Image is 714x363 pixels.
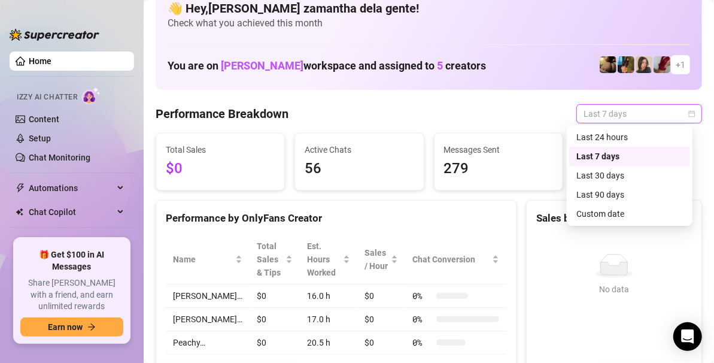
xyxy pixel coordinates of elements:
[17,92,77,103] span: Izzy AI Chatter
[437,59,443,72] span: 5
[576,169,683,182] div: Last 30 days
[618,56,634,73] img: Milly
[82,87,101,104] img: AI Chatter
[16,183,25,193] span: thunderbolt
[166,285,250,308] td: [PERSON_NAME]…
[357,331,406,355] td: $0
[357,285,406,308] td: $0
[305,143,414,156] span: Active Chats
[569,147,690,166] div: Last 7 days
[576,188,683,201] div: Last 90 days
[221,59,303,72] span: [PERSON_NAME]
[305,158,414,180] span: 56
[569,185,690,204] div: Last 90 days
[250,285,300,308] td: $0
[673,322,702,351] div: Open Intercom Messenger
[654,56,670,73] img: Esme
[357,308,406,331] td: $0
[168,59,486,72] h1: You are on workspace and assigned to creators
[412,289,432,302] span: 0 %
[29,134,51,143] a: Setup
[412,336,432,349] span: 0 %
[569,166,690,185] div: Last 30 days
[48,322,83,332] span: Earn now
[257,240,283,279] span: Total Sales & Tips
[444,143,553,156] span: Messages Sent
[20,277,123,313] span: Share [PERSON_NAME] with a friend, and earn unlimited rewards
[10,29,99,41] img: logo-BBDzfeDw.svg
[576,150,683,163] div: Last 7 days
[576,131,683,144] div: Last 24 hours
[87,323,96,331] span: arrow-right
[166,158,275,180] span: $0
[250,235,300,285] th: Total Sales & Tips
[173,253,233,266] span: Name
[29,114,59,124] a: Content
[29,179,114,198] span: Automations
[168,17,690,30] span: Check what you achieved this month
[444,158,553,180] span: 279
[576,207,683,220] div: Custom date
[569,204,690,223] div: Custom date
[20,249,123,273] span: 🎁 Get $100 in AI Messages
[300,331,357,355] td: 20.5 h
[412,253,490,266] span: Chat Conversion
[156,105,288,122] h4: Performance Breakdown
[364,246,389,273] span: Sales / Hour
[16,208,23,216] img: Chat Copilot
[569,128,690,147] div: Last 24 hours
[166,331,250,355] td: Peachy…
[307,240,340,279] div: Est. Hours Worked
[166,143,275,156] span: Total Sales
[29,153,90,162] a: Chat Monitoring
[636,56,652,73] img: Nina
[29,56,51,66] a: Home
[300,285,357,308] td: 16.0 h
[29,202,114,222] span: Chat Copilot
[405,235,506,285] th: Chat Conversion
[536,210,692,226] div: Sales by OnlyFans Creator
[250,308,300,331] td: $0
[676,58,685,71] span: + 1
[20,317,123,337] button: Earn nowarrow-right
[166,308,250,331] td: [PERSON_NAME]…
[357,235,406,285] th: Sales / Hour
[300,308,357,331] td: 17.0 h
[166,235,250,285] th: Name
[688,110,695,117] span: calendar
[584,105,695,123] span: Last 7 days
[166,210,506,226] div: Performance by OnlyFans Creator
[541,283,687,296] div: No data
[412,313,432,326] span: 0 %
[250,331,300,355] td: $0
[600,56,616,73] img: Peachy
